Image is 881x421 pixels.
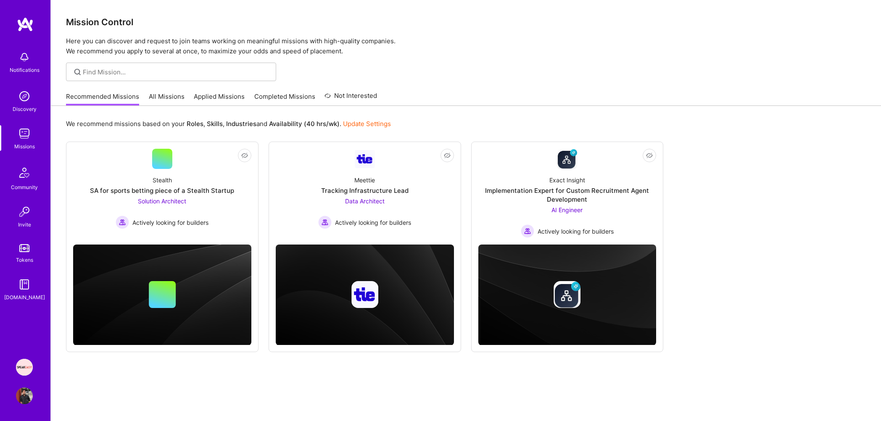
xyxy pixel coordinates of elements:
a: Update Settings [343,120,391,128]
div: Invite [18,220,31,229]
div: Notifications [10,66,40,74]
img: Actively looking for builders [521,224,534,238]
div: SA for sports betting piece of a Stealth Startup [90,186,234,195]
img: Company Logo [355,150,375,168]
i: icon SearchGrey [73,67,82,77]
div: Tracking Infrastructure Lead [321,186,409,195]
img: guide book [16,276,33,293]
a: User Avatar [14,387,35,404]
img: Actively looking for builders [116,216,129,229]
div: Stealth [153,176,172,184]
a: Applied Missions [194,92,245,106]
img: Speakeasy: Software Engineer to help Customers write custom functions [16,359,33,376]
div: Exact Insight [549,176,585,184]
img: cover [73,245,251,345]
i: icon EyeClosed [241,152,248,159]
img: teamwork [16,125,33,142]
input: Find Mission... [83,68,270,76]
img: cover [276,245,454,345]
img: tokens [19,244,29,252]
img: discovery [16,88,33,105]
a: All Missions [149,92,185,106]
a: Company LogoExact InsightImplementation Expert for Custom Recruitment Agent DevelopmentAI Enginee... [478,149,657,238]
b: Availability (40 hrs/wk) [269,120,340,128]
div: [DOMAIN_NAME] [4,293,45,302]
span: AI Engineer [551,206,583,213]
a: Completed Missions [254,92,315,106]
div: Tokens [16,255,33,264]
img: Invite [16,203,33,220]
div: Missions [14,142,35,151]
div: Discovery [13,105,37,113]
a: Not Interested [324,91,377,106]
span: Actively looking for builders [335,218,411,227]
p: Here you can discover and request to join teams working on meaningful missions with high-quality ... [66,36,866,56]
div: Meettie [354,176,375,184]
i: icon EyeClosed [646,152,653,159]
a: Speakeasy: Software Engineer to help Customers write custom functions [14,359,35,376]
div: Implementation Expert for Custom Recruitment Agent Development [478,186,657,204]
img: Community [14,163,34,183]
span: Actively looking for builders [538,227,614,236]
div: Community [11,183,38,192]
b: Skills [207,120,223,128]
img: Company Logo [557,149,577,169]
h3: Mission Control [66,17,866,27]
b: Roles [187,120,203,128]
img: Company logo [351,281,378,308]
b: Industries [226,120,256,128]
p: We recommend missions based on your , , and . [66,119,391,128]
img: logo [17,17,34,32]
img: Actively looking for builders [318,216,332,229]
a: StealthSA for sports betting piece of a Stealth StartupSolution Architect Actively looking for bu... [73,149,251,238]
a: Recommended Missions [66,92,139,106]
img: Company logo [554,281,580,308]
span: Solution Architect [138,197,186,205]
img: cover [478,245,657,345]
a: Company LogoMeettieTracking Infrastructure LeadData Architect Actively looking for buildersActive... [276,149,454,238]
i: icon EyeClosed [444,152,451,159]
img: bell [16,49,33,66]
span: Data Architect [345,197,385,205]
img: User Avatar [16,387,33,404]
span: Actively looking for builders [132,218,208,227]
